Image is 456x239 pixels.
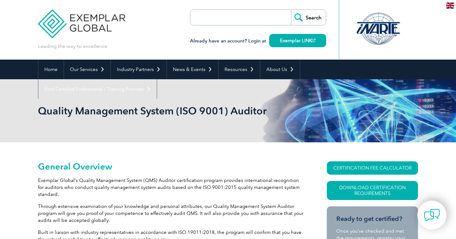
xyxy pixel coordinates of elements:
a: CERTIFICATION FEE CALCULATOR [327,161,418,175]
a: Find Certified Professional / Training Provider [38,79,157,99]
h1: Quality Management System (ISO 9001) Auditor [38,105,281,117]
h2: General Overview [38,161,304,171]
input: Search [291,10,326,25]
img: contact-chat.png [424,207,440,223]
h3: Already have an account? Login at [190,37,326,45]
a: Exemplar LINK [269,34,326,47]
a: Download Certification Requirements [327,181,418,200]
h3: Ready to get certified? [336,215,408,223]
p: Leading the way to excellence [38,43,107,50]
p: Exemplar Global’s Quality Management System (QMS) Auditor certification program provides internat... [38,177,304,198]
img: open_square.png [312,39,315,42]
a: About Us [260,60,300,79]
a: Industry Partners [111,60,167,79]
a: News & Events [167,60,218,79]
a: Home [38,60,64,79]
a: Our Services [64,60,111,79]
a: Resources [218,60,260,79]
img: en [446,3,454,9]
p: Through extensive examination of your knowledge and personal attributes, our Quality Management S... [38,203,304,224]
